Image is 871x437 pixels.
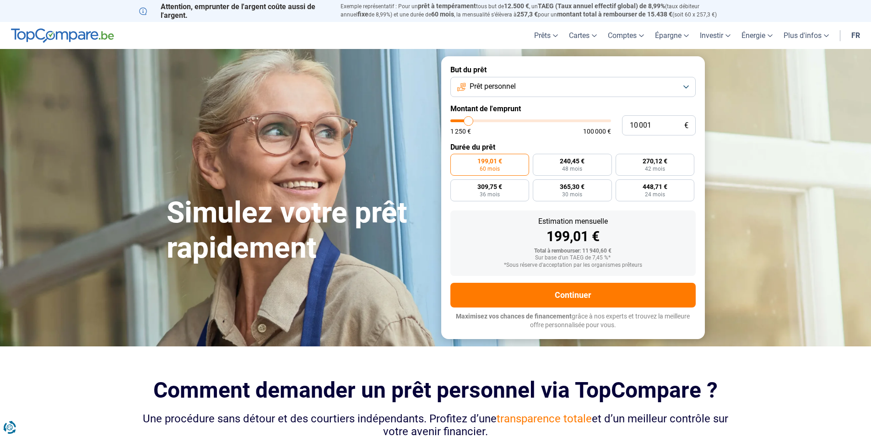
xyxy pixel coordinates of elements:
span: 24 mois [645,192,665,197]
label: Durée du prêt [450,143,696,151]
span: € [684,122,688,129]
span: 42 mois [645,166,665,172]
span: montant total à rembourser de 15.438 € [557,11,672,18]
span: Maximisez vos chances de financement [456,313,572,320]
span: 270,12 € [643,158,667,164]
span: 257,3 € [517,11,538,18]
h1: Simulez votre prêt rapidement [167,195,430,266]
div: Estimation mensuelle [458,218,688,225]
span: 1 250 € [450,128,471,135]
a: Cartes [563,22,602,49]
label: But du prêt [450,65,696,74]
span: 365,30 € [560,183,584,190]
span: 36 mois [480,192,500,197]
label: Montant de l'emprunt [450,104,696,113]
span: 199,01 € [477,158,502,164]
a: Énergie [736,22,778,49]
a: Comptes [602,22,649,49]
p: Attention, emprunter de l'argent coûte aussi de l'argent. [139,2,330,20]
div: *Sous réserve d'acceptation par les organismes prêteurs [458,262,688,269]
span: 60 mois [480,166,500,172]
button: Continuer [450,283,696,308]
div: Total à rembourser: 11 940,60 € [458,248,688,254]
a: Épargne [649,22,694,49]
span: 48 mois [562,166,582,172]
span: fixe [357,11,368,18]
h2: Comment demander un prêt personnel via TopCompare ? [139,378,732,403]
span: 309,75 € [477,183,502,190]
div: 199,01 € [458,230,688,243]
a: fr [846,22,866,49]
span: 60 mois [431,11,454,18]
span: 100 000 € [583,128,611,135]
span: Prêt personnel [470,81,516,92]
span: 240,45 € [560,158,584,164]
button: Prêt personnel [450,77,696,97]
a: Investir [694,22,736,49]
span: 30 mois [562,192,582,197]
span: 448,71 € [643,183,667,190]
span: TAEG (Taux annuel effectif global) de 8,99% [538,2,665,10]
a: Prêts [529,22,563,49]
div: Sur base d'un TAEG de 7,45 %* [458,255,688,261]
span: 12.500 € [504,2,529,10]
a: Plus d'infos [778,22,834,49]
span: transparence totale [497,412,592,425]
img: TopCompare [11,28,114,43]
span: prêt à tempérament [418,2,476,10]
p: Exemple représentatif : Pour un tous but de , un (taux débiteur annuel de 8,99%) et une durée de ... [341,2,732,19]
p: grâce à nos experts et trouvez la meilleure offre personnalisée pour vous. [450,312,696,330]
